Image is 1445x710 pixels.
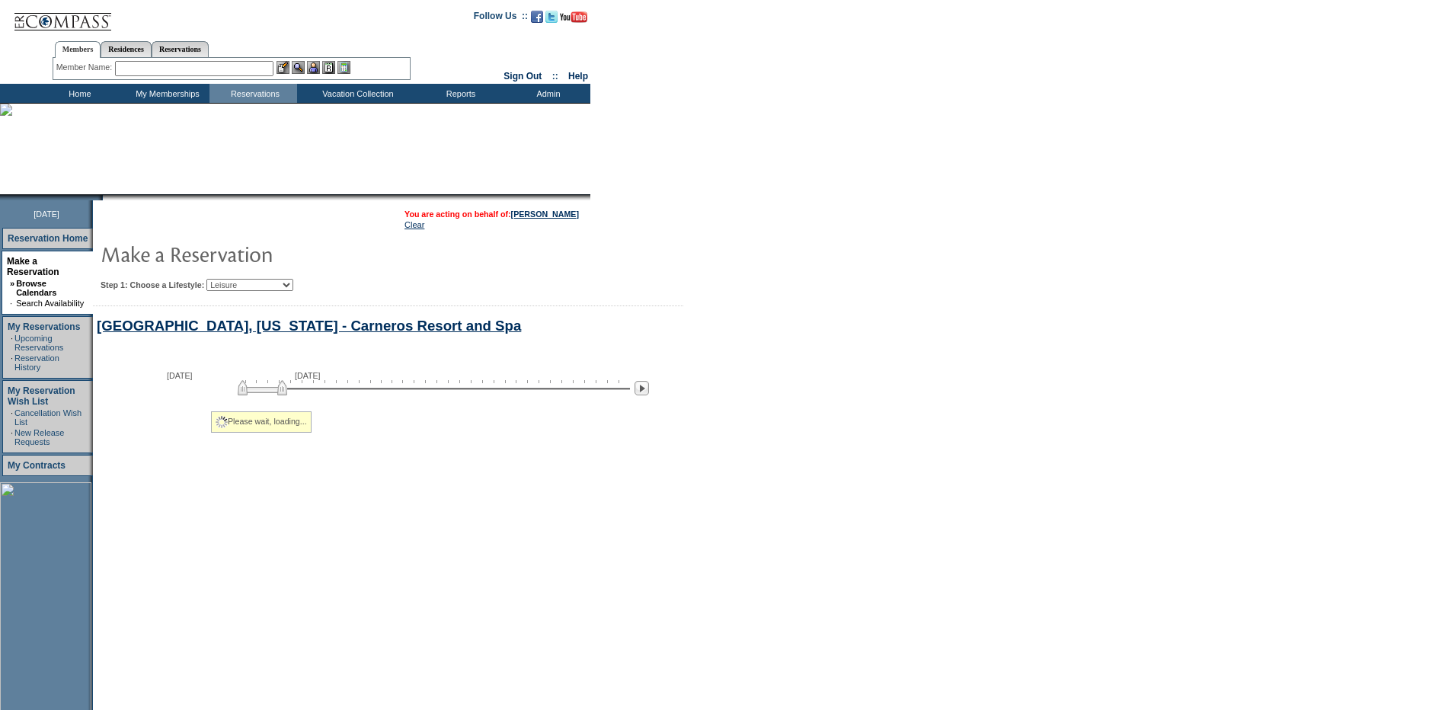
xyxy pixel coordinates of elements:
[56,61,115,74] div: Member Name:
[7,256,59,277] a: Make a Reservation
[10,279,14,288] b: »
[11,408,13,427] td: ·
[55,41,101,58] a: Members
[292,61,305,74] img: View
[101,280,204,289] b: Step 1: Choose a Lifestyle:
[635,381,649,395] img: Next
[545,11,558,23] img: Follow us on Twitter
[211,411,312,433] div: Please wait, loading...
[167,371,193,380] span: [DATE]
[16,299,84,308] a: Search Availability
[504,71,542,82] a: Sign Out
[14,353,59,372] a: Reservation History
[511,209,579,219] a: [PERSON_NAME]
[11,334,13,352] td: ·
[277,61,289,74] img: b_edit.gif
[531,15,543,24] a: Become our fan on Facebook
[474,9,528,27] td: Follow Us ::
[568,71,588,82] a: Help
[8,385,75,407] a: My Reservation Wish List
[545,15,558,24] a: Follow us on Twitter
[503,84,590,103] td: Admin
[216,416,228,428] img: spinner2.gif
[34,84,122,103] td: Home
[531,11,543,23] img: Become our fan on Facebook
[307,61,320,74] img: Impersonate
[322,61,335,74] img: Reservations
[101,41,152,57] a: Residences
[8,460,66,471] a: My Contracts
[552,71,558,82] span: ::
[152,41,209,57] a: Reservations
[8,233,88,244] a: Reservation Home
[10,299,14,308] td: ·
[8,321,80,332] a: My Reservations
[11,353,13,372] td: ·
[560,11,587,23] img: Subscribe to our YouTube Channel
[103,194,104,200] img: blank.gif
[14,334,63,352] a: Upcoming Reservations
[560,15,587,24] a: Subscribe to our YouTube Channel
[101,238,405,269] img: pgTtlMakeReservation.gif
[122,84,209,103] td: My Memberships
[295,371,321,380] span: [DATE]
[98,194,103,200] img: promoShadowLeftCorner.gif
[297,84,415,103] td: Vacation Collection
[415,84,503,103] td: Reports
[404,220,424,229] a: Clear
[337,61,350,74] img: b_calculator.gif
[14,428,64,446] a: New Release Requests
[404,209,579,219] span: You are acting on behalf of:
[209,84,297,103] td: Reservations
[34,209,59,219] span: [DATE]
[11,428,13,446] td: ·
[16,279,56,297] a: Browse Calendars
[97,318,521,334] a: [GEOGRAPHIC_DATA], [US_STATE] - Carneros Resort and Spa
[14,408,82,427] a: Cancellation Wish List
